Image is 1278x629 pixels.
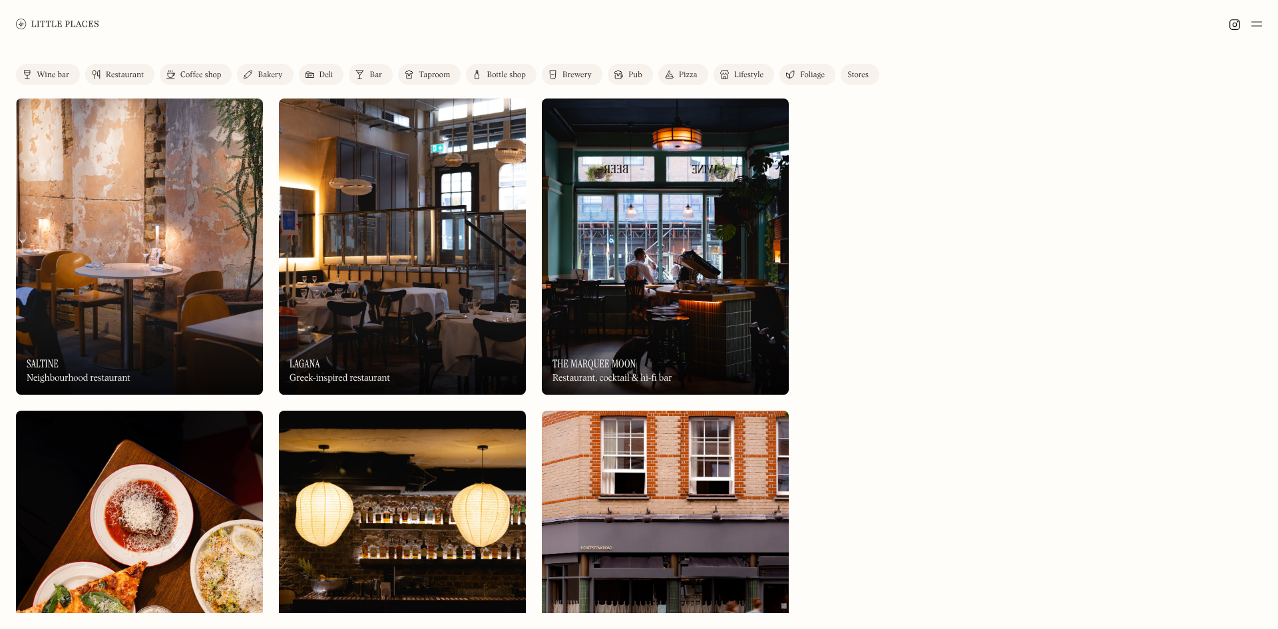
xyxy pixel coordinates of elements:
div: Wine bar [37,71,69,79]
a: Stores [841,64,879,85]
div: Coffee shop [180,71,221,79]
a: Restaurant [85,64,154,85]
div: Bar [369,71,382,79]
a: Lifestyle [714,64,774,85]
a: LaganaLaganaLaganaGreek-inspired restaurant [279,99,526,395]
div: Lifestyle [734,71,763,79]
a: Bakery [237,64,293,85]
div: Foliage [800,71,825,79]
a: Bottle shop [466,64,536,85]
h3: The Marquee Moon [552,357,636,370]
a: Deli [299,64,344,85]
div: Deli [319,71,333,79]
div: Restaurant [106,71,144,79]
div: Bottle shop [487,71,526,79]
img: Lagana [279,99,526,395]
div: Brewery [562,71,592,79]
div: Neighbourhood restaurant [27,373,130,384]
h3: Lagana [290,357,320,370]
div: Pizza [679,71,698,79]
div: Restaurant, cocktail & hi-fi bar [552,373,672,384]
h3: Saltine [27,357,59,370]
div: Stores [847,71,869,79]
a: Taproom [398,64,461,85]
a: The Marquee MoonThe Marquee MoonThe Marquee MoonRestaurant, cocktail & hi-fi bar [542,99,789,395]
a: SaltineSaltineSaltineNeighbourhood restaurant [16,99,263,395]
a: Coffee shop [160,64,232,85]
a: Pizza [658,64,708,85]
div: Greek-inspired restaurant [290,373,390,384]
div: Taproom [419,71,450,79]
img: Saltine [16,99,263,395]
div: Bakery [258,71,282,79]
img: The Marquee Moon [542,99,789,395]
div: Pub [628,71,642,79]
a: Brewery [542,64,602,85]
a: Wine bar [16,64,80,85]
a: Pub [608,64,653,85]
a: Foliage [779,64,835,85]
a: Bar [349,64,393,85]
